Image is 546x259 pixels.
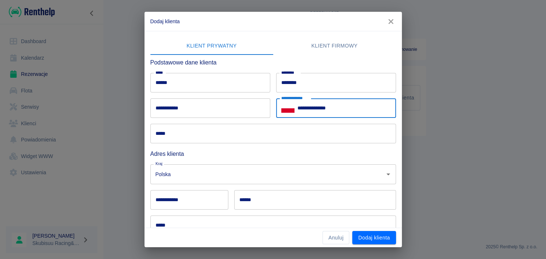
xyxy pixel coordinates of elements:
button: Klient firmowy [273,37,396,55]
button: Select country [281,103,295,114]
button: Anuluj [322,231,349,245]
button: Dodaj klienta [352,231,396,245]
h6: Adres klienta [150,149,396,158]
button: Otwórz [383,169,393,179]
h6: Podstawowe dane klienta [150,58,396,67]
button: Klient prywatny [150,37,273,55]
label: Kraj [156,161,163,167]
div: lab API tabs example [150,37,396,55]
h2: Dodaj klienta [144,12,402,31]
